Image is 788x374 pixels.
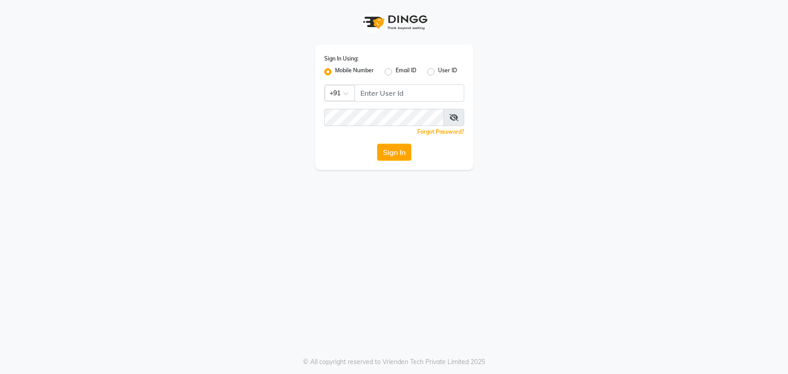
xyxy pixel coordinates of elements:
[354,84,464,102] input: Username
[324,109,444,126] input: Username
[358,9,430,36] img: logo1.svg
[438,66,457,77] label: User ID
[417,128,464,135] a: Forgot Password?
[335,66,374,77] label: Mobile Number
[324,55,359,63] label: Sign In Using:
[396,66,416,77] label: Email ID
[377,144,411,161] button: Sign In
